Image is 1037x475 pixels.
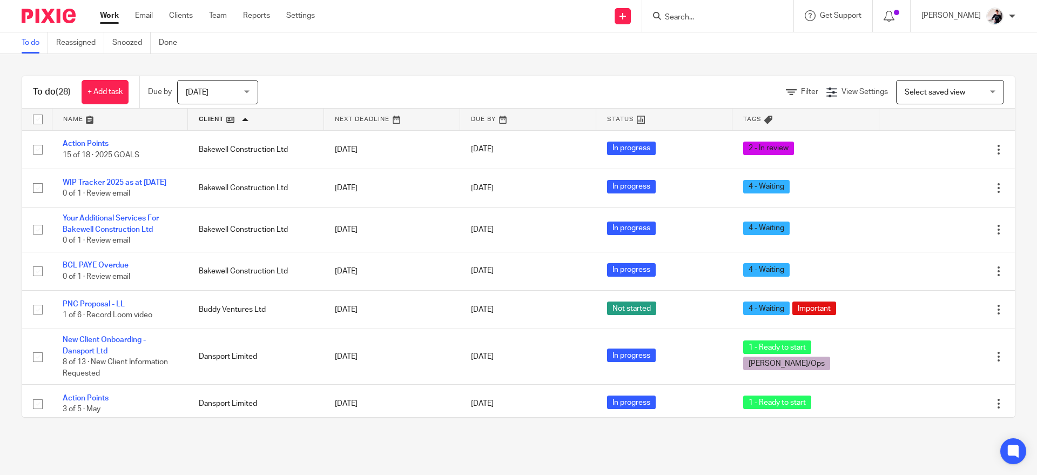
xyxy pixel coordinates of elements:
a: Settings [286,10,315,21]
a: Team [209,10,227,21]
span: [DATE] [471,184,494,192]
span: In progress [607,396,656,409]
span: [DATE] [471,146,494,153]
span: In progress [607,349,656,362]
span: 1 - Ready to start [743,396,811,409]
span: View Settings [841,88,888,96]
a: WIP Tracker 2025 as at [DATE] [63,179,166,186]
span: Select saved view [905,89,965,96]
span: [DATE] [471,400,494,407]
a: Action Points [63,394,109,402]
span: Important [792,302,836,315]
td: [DATE] [324,385,460,423]
span: [DATE] [471,226,494,233]
span: 15 of 18 · 2025 GOALS [63,151,139,159]
td: [DATE] [324,252,460,290]
img: Pixie [22,9,76,23]
a: Done [159,32,185,53]
h1: To do [33,86,71,98]
a: Clients [169,10,193,21]
span: Get Support [820,12,861,19]
p: [PERSON_NAME] [921,10,981,21]
td: Bakewell Construction Ltd [188,130,324,169]
td: [DATE] [324,130,460,169]
span: 8 of 13 · New Client Information Requested [63,358,168,377]
span: [DATE] [471,353,494,360]
span: 4 - Waiting [743,302,790,315]
td: [DATE] [324,169,460,207]
span: Filter [801,88,818,96]
td: [DATE] [324,290,460,329]
span: 0 of 1 · Review email [63,190,130,197]
td: [DATE] [324,329,460,385]
span: 0 of 1 · Review email [63,237,130,244]
span: [PERSON_NAME]/Ops [743,357,830,370]
span: (28) [56,88,71,96]
td: Dansport Limited [188,385,324,423]
a: BCL PAYE Overdue [63,262,129,269]
a: Work [100,10,119,21]
a: To do [22,32,48,53]
span: 1 of 6 · Record Loom video [63,311,152,319]
span: In progress [607,142,656,155]
input: Search [664,13,761,23]
td: Buddy Ventures Ltd [188,290,324,329]
span: In progress [607,263,656,277]
span: Tags [743,116,762,122]
p: Due by [148,86,172,97]
span: In progress [607,180,656,193]
a: Email [135,10,153,21]
a: + Add task [82,80,129,104]
a: Reports [243,10,270,21]
td: Bakewell Construction Ltd [188,208,324,252]
span: Not started [607,302,656,315]
span: In progress [607,222,656,235]
img: AV307615.jpg [986,8,1004,25]
span: 3 of 5 · May [63,406,100,413]
a: Your Additional Services For Bakewell Construction Ltd [63,215,159,233]
span: 4 - Waiting [743,263,790,277]
a: Action Points [63,140,109,148]
a: Reassigned [56,32,104,53]
span: 4 - Waiting [743,180,790,193]
a: Snoozed [112,32,151,53]
span: 2 - In review [743,142,794,155]
span: 0 of 1 · Review email [63,273,130,280]
span: 4 - Waiting [743,222,790,235]
td: [DATE] [324,208,460,252]
td: Bakewell Construction Ltd [188,169,324,207]
span: 1 - Ready to start [743,340,811,354]
span: [DATE] [471,267,494,275]
a: New Client Onboarding - Dansport Ltd [63,336,146,354]
a: PNC Proposal - LL [63,300,125,308]
span: [DATE] [471,306,494,313]
td: Dansport Limited [188,329,324,385]
td: Bakewell Construction Ltd [188,252,324,290]
span: [DATE] [186,89,208,96]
